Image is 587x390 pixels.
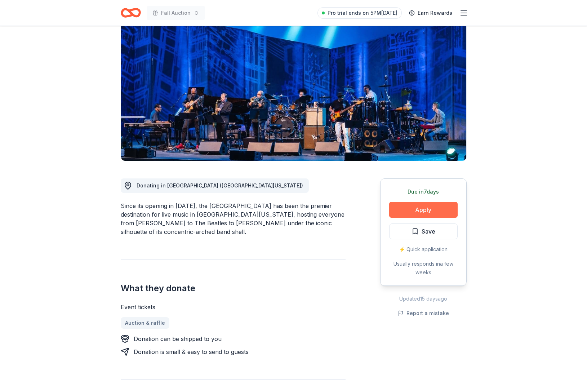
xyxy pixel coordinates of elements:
div: Usually responds in a few weeks [389,260,458,277]
div: Since its opening in [DATE], the [GEOGRAPHIC_DATA] has been the premier destination for live musi... [121,201,346,236]
span: Save [422,227,435,236]
span: Fall Auction [161,9,191,17]
button: Report a mistake [398,309,449,318]
button: Save [389,223,458,239]
h2: What they donate [121,283,346,294]
div: Event tickets [121,303,346,311]
button: Fall Auction [147,6,205,20]
img: Image for Hollywood Bowl [121,23,466,161]
div: Updated 15 days ago [380,294,467,303]
div: Donation can be shipped to you [134,334,222,343]
span: Pro trial ends on 5PM[DATE] [328,9,397,17]
a: Earn Rewards [405,6,457,19]
div: Donation is small & easy to send to guests [134,347,249,356]
div: ⚡️ Quick application [389,245,458,254]
div: Due in 7 days [389,187,458,196]
span: Donating in [GEOGRAPHIC_DATA] ([GEOGRAPHIC_DATA][US_STATE]) [137,182,303,189]
a: Pro trial ends on 5PM[DATE] [317,7,402,19]
a: Auction & raffle [121,317,169,329]
button: Apply [389,202,458,218]
a: Home [121,4,141,21]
